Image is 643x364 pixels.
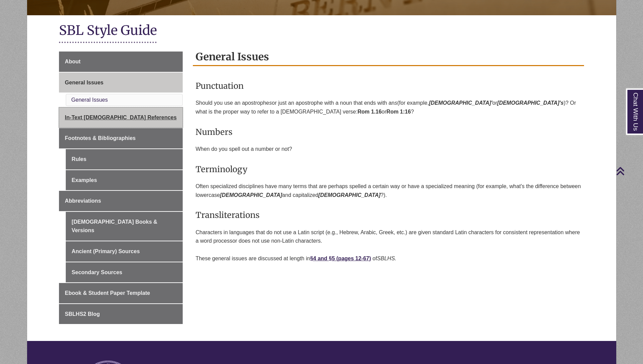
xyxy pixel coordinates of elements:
[616,166,641,176] a: Back to Top
[269,100,272,106] em: s
[220,192,282,198] em: [DEMOGRAPHIC_DATA]
[382,109,386,115] span: or
[373,256,377,261] span: of
[59,304,183,324] a: SBLHS2 Blog
[65,115,177,120] span: In-Text [DEMOGRAPHIC_DATA] References
[59,191,183,211] a: Abbreviations
[196,183,581,198] span: Often specialized disciplines have many terms that are perhaps spelled a certain way or have a sp...
[71,97,108,103] a: General Issues
[395,100,397,106] em: s
[65,290,150,296] span: Ebook & Student Paper Template
[65,59,80,64] span: About
[59,22,584,40] h1: SBL Style Guide
[59,128,183,148] a: Footnotes & Bibliographies
[65,198,101,204] span: Abbreviations
[59,52,183,324] div: Guide Page Menu
[196,81,244,91] span: Punctuation
[59,107,183,128] a: In-Text [DEMOGRAPHIC_DATA] References
[338,256,371,261] a: pages 12-67)
[310,256,338,261] a: §4 and §5 (
[65,135,136,141] span: Footnotes & Bibliographies
[66,262,183,283] a: Secondary Sources
[196,210,260,220] span: Transliterations
[272,100,395,106] span: or just an apostrophe with a noun that ends with an
[196,251,581,266] p: These general issues are discussed at length in
[196,146,292,152] span: When do you spell out a number or not?
[318,192,380,198] em: [DEMOGRAPHIC_DATA]
[59,52,183,72] a: About
[193,48,584,66] h2: General Issues
[65,311,100,317] span: SBLHS2 Blog
[59,73,183,93] a: General Issues
[196,164,247,175] span: Terminology
[429,100,492,106] em: [DEMOGRAPHIC_DATA]'
[397,100,429,106] span: (for example,
[493,100,497,106] span: or
[196,229,580,244] span: Characters in languages that do not use a Latin script (e.g., Hebrew, Arabic, Greek, etc.) are gi...
[358,109,382,115] strong: Rom 1.16
[377,256,396,261] em: SBLHS.
[199,100,269,106] span: hould you use an apostrophe
[66,212,183,241] a: [DEMOGRAPHIC_DATA] Books & Versions
[196,127,233,137] span: Numbers
[196,100,199,106] span: S
[381,192,387,198] span: ?).
[386,109,411,115] strong: Rom 1:16
[497,100,564,106] em: [DEMOGRAPHIC_DATA]'s
[65,80,103,85] span: General Issues
[66,170,183,190] a: Examples
[66,149,183,169] a: Rules
[66,241,183,262] a: Ancient (Primary) Sources
[282,192,318,198] span: and capitalized
[59,283,183,303] a: Ebook & Student Paper Template
[411,109,414,115] span: ?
